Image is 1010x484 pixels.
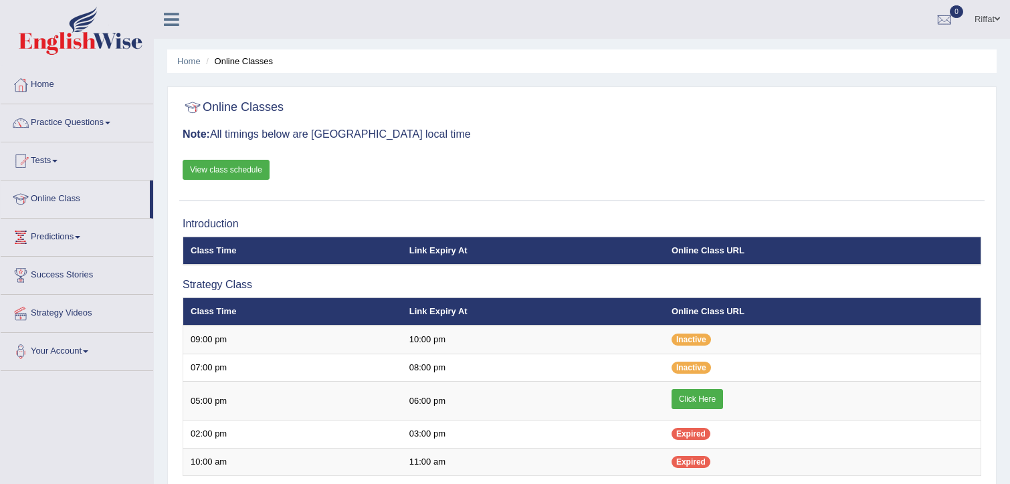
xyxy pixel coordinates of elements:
td: 09:00 pm [183,326,402,354]
a: Strategy Videos [1,295,153,328]
span: 0 [950,5,963,18]
th: Link Expiry At [402,297,664,326]
b: Note: [183,128,210,140]
span: Expired [672,456,710,468]
th: Online Class URL [664,237,981,265]
th: Link Expiry At [402,237,664,265]
td: 02:00 pm [183,420,402,449]
span: Expired [672,428,710,440]
h3: All timings below are [GEOGRAPHIC_DATA] local time [183,128,981,140]
a: Tests [1,142,153,176]
a: Your Account [1,333,153,366]
th: Online Class URL [664,297,981,326]
td: 08:00 pm [402,354,664,382]
a: Online Class [1,180,150,214]
td: 06:00 pm [402,382,664,420]
a: Home [177,56,201,66]
h2: Online Classes [183,98,284,118]
span: Inactive [672,334,711,346]
td: 05:00 pm [183,382,402,420]
a: Success Stories [1,257,153,290]
td: 07:00 pm [183,354,402,382]
td: 11:00 am [402,448,664,476]
th: Class Time [183,297,402,326]
a: Predictions [1,219,153,252]
a: Practice Questions [1,104,153,138]
a: View class schedule [183,160,270,180]
td: 10:00 pm [402,326,664,354]
a: Home [1,66,153,100]
li: Online Classes [203,55,273,68]
a: Click Here [672,389,723,409]
h3: Introduction [183,218,981,230]
th: Class Time [183,237,402,265]
td: 03:00 pm [402,420,664,449]
h3: Strategy Class [183,279,981,291]
span: Inactive [672,362,711,374]
td: 10:00 am [183,448,402,476]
